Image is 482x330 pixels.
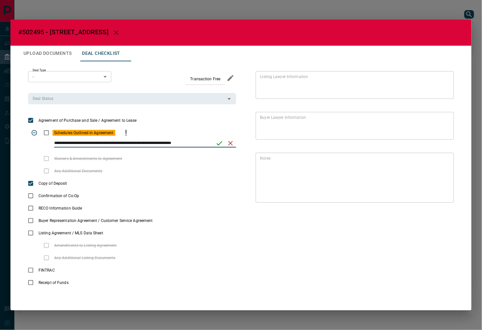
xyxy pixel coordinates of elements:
textarea: text field [260,74,447,96]
button: Upload Documents [18,46,77,61]
button: save [214,138,225,149]
textarea: text field [260,115,447,137]
span: Any Additional Documents [53,168,104,174]
button: priority [120,127,132,139]
input: checklist input [54,139,211,148]
span: FINTRAC [37,267,56,273]
span: Amendments to Listing Agreement [53,243,119,248]
span: #502495 - [STREET_ADDRESS] [18,28,108,36]
span: Confirmation of Co-Op [37,193,81,199]
textarea: text field [260,156,447,200]
span: Buyer Representation Agreement / Customer Service Agreement [37,218,154,224]
span: RECO Information Guide [37,205,84,211]
span: Receipt of Funds [37,280,70,286]
span: Any Additional Listing Documents [53,255,117,261]
span: Copy of Deposit [37,181,69,186]
span: Schedules Outlined in Agreement [53,130,115,136]
div: - [28,71,111,82]
span: Listing Agreement / MLS Data Sheet [37,230,105,236]
button: Open [225,94,234,103]
span: Toggle Applicable [28,127,40,139]
span: Waivers & Amendments to Agreement [53,156,124,162]
button: edit [225,72,236,84]
label: Deal Type [33,68,46,72]
button: cancel [225,138,236,149]
button: Deal Checklist [77,46,125,61]
span: Agreement of Purchase and Sale / Agreement to Lease [37,118,138,123]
